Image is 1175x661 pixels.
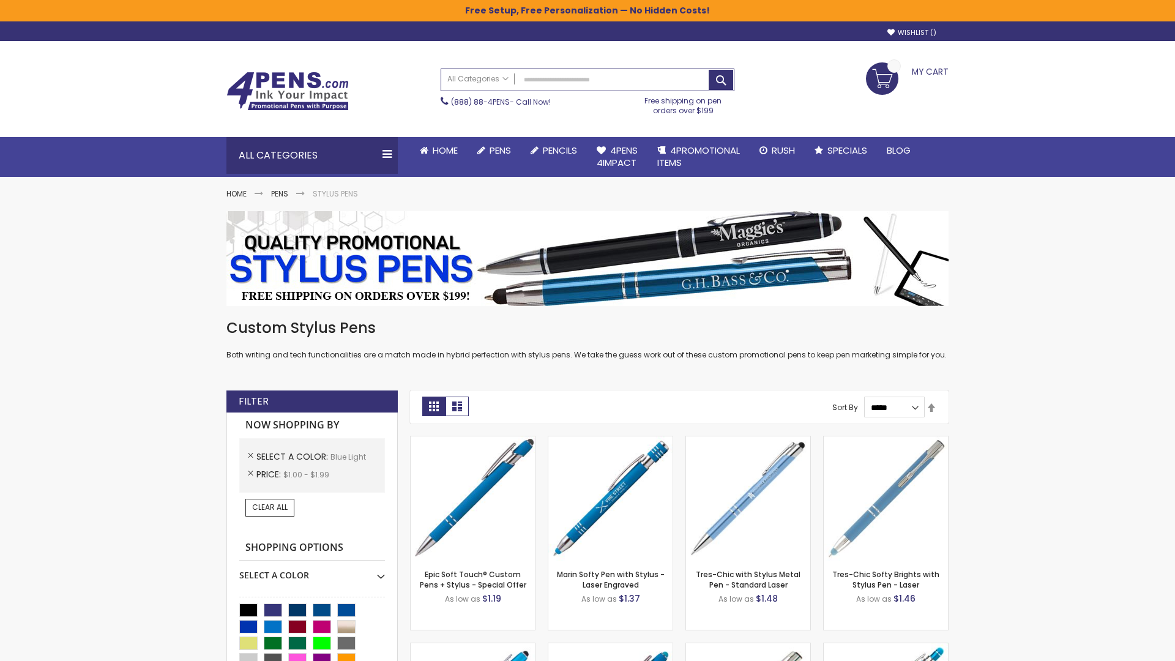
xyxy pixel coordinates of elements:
a: Home [410,137,468,164]
a: Pens [468,137,521,164]
strong: Filter [239,395,269,408]
span: $1.46 [893,592,916,605]
h1: Custom Stylus Pens [226,318,949,338]
a: Tres-Chic Softy Brights with Stylus Pen - Laser-Blue - Light [824,436,948,446]
div: Select A Color [239,561,385,581]
span: Select A Color [256,450,330,463]
span: 4PROMOTIONAL ITEMS [657,144,740,169]
a: Marin Softy Pen with Stylus - Laser Engraved [557,569,665,589]
a: Specials [805,137,877,164]
span: Blue Light [330,452,366,462]
strong: Grid [422,397,446,416]
img: Tres-Chic with Stylus Metal Pen - Standard Laser-Blue - Light [686,436,810,561]
a: Ellipse Softy Brights with Stylus Pen - Laser-Blue - Light [548,643,673,653]
img: 4Pens Custom Pens and Promotional Products [226,72,349,111]
strong: Now Shopping by [239,413,385,438]
span: 4Pens 4impact [597,144,638,169]
span: Rush [772,144,795,157]
a: Blog [877,137,920,164]
a: Home [226,189,247,199]
a: Pens [271,189,288,199]
a: 4P-MS8B-Blue - Light [411,436,535,446]
a: (888) 88-4PENS [451,97,510,107]
div: All Categories [226,137,398,174]
a: Ellipse Stylus Pen - Standard Laser-Blue - Light [411,643,535,653]
a: Clear All [245,499,294,516]
img: Stylus Pens [226,211,949,306]
a: Wishlist [887,28,936,37]
div: Free shipping on pen orders over $199 [632,91,735,116]
span: Pencils [543,144,577,157]
a: Phoenix Softy Brights with Stylus Pen - Laser-Blue - Light [824,643,948,653]
a: Rush [750,137,805,164]
img: 4P-MS8B-Blue - Light [411,436,535,561]
span: Clear All [252,502,288,512]
span: All Categories [447,74,509,84]
span: As low as [856,594,892,604]
a: Tres-Chic Softy Brights with Stylus Pen - Laser [832,569,939,589]
a: Pencils [521,137,587,164]
span: As low as [718,594,754,604]
span: $1.37 [619,592,640,605]
a: Marin Softy Pen with Stylus - Laser Engraved-Blue - Light [548,436,673,446]
span: Home [433,144,458,157]
a: 4Pens4impact [587,137,647,177]
span: - Call Now! [451,97,551,107]
strong: Shopping Options [239,535,385,561]
strong: Stylus Pens [313,189,358,199]
span: As low as [445,594,480,604]
span: $1.00 - $1.99 [283,469,329,480]
a: Tres-Chic with Stylus Metal Pen - Standard Laser-Blue - Light [686,436,810,446]
a: All Categories [441,69,515,89]
span: $1.19 [482,592,501,605]
span: Pens [490,144,511,157]
a: Epic Soft Touch® Custom Pens + Stylus - Special Offer [420,569,526,589]
span: Price [256,468,283,480]
span: As low as [581,594,617,604]
label: Sort By [832,402,858,413]
span: Blog [887,144,911,157]
img: Marin Softy Pen with Stylus - Laser Engraved-Blue - Light [548,436,673,561]
a: Tres-Chic with Stylus Metal Pen - Standard Laser [696,569,800,589]
span: Specials [827,144,867,157]
div: Both writing and tech functionalities are a match made in hybrid perfection with stylus pens. We ... [226,318,949,360]
a: Tres-Chic Touch Pen - Standard Laser-Blue - Light [686,643,810,653]
a: 4PROMOTIONALITEMS [647,137,750,177]
span: $1.48 [756,592,778,605]
img: Tres-Chic Softy Brights with Stylus Pen - Laser-Blue - Light [824,436,948,561]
